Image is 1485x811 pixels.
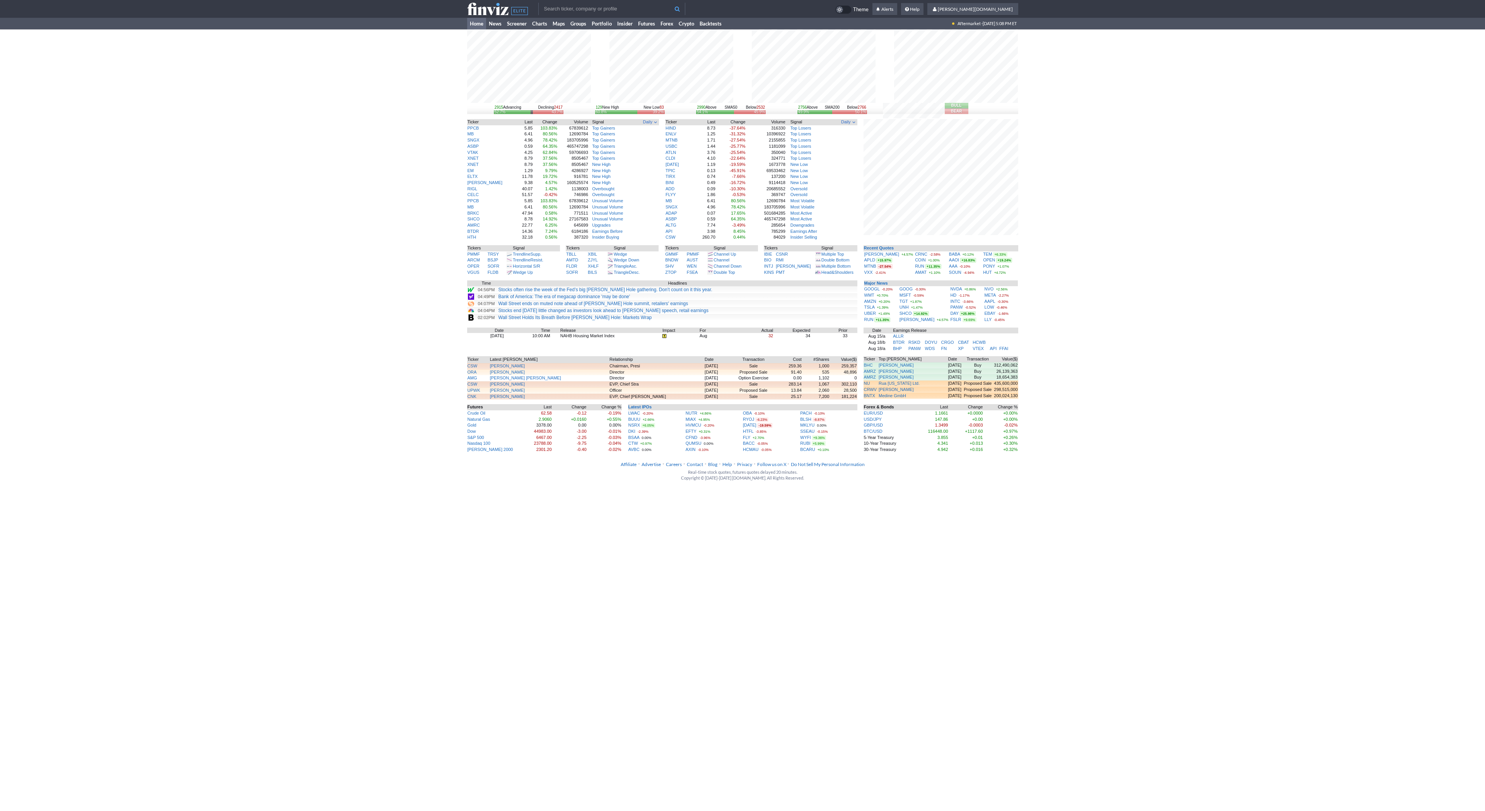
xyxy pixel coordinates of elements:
[592,144,615,149] a: Top Gainers
[495,105,521,110] div: Advancing
[666,138,678,142] a: MTNB
[566,252,576,256] a: TBLL
[708,461,717,467] a: Blog
[864,264,876,268] a: MTNB
[893,334,904,338] a: ALLR
[468,270,480,275] a: VGUS
[467,18,486,29] a: Home
[628,429,635,434] a: DKI
[666,461,682,467] a: Careers
[642,461,661,467] a: Advertise
[589,18,614,29] a: Portfolio
[908,340,920,345] a: RSKD
[950,299,960,304] a: INTC
[588,270,597,275] a: BILS
[592,217,623,221] a: Unusual Volume
[658,18,676,29] a: Forex
[498,287,712,292] a: Stocks often rise the week of the Fed’s big [PERSON_NAME] Hole gathering. Don’t count on it this ...
[592,180,611,185] a: New High
[592,150,615,155] a: Top Gainers
[488,270,498,275] a: FLDB
[498,301,688,306] a: Wall Street ends on muted note ahead of [PERSON_NAME] Hole summit, retailers' earnings
[538,105,562,110] div: Declining
[666,168,675,173] a: TPIC
[468,364,478,368] a: CSW
[490,376,561,380] a: [PERSON_NAME] [PERSON_NAME]
[790,205,814,209] a: Most Volatile
[666,217,677,221] a: ASBP
[468,417,490,422] a: Natural Gas
[468,223,480,227] a: AMRC
[468,388,480,393] a: UPWK
[513,258,543,262] a: TrendlineResist.
[864,375,876,379] a: AMRZ
[949,264,957,268] a: AAA
[468,229,479,234] a: BTDR
[868,346,885,351] a: Aug 18/a
[983,258,995,262] a: OPEN
[893,340,905,345] a: BTDR
[666,150,676,155] a: ATLN
[900,299,908,304] a: TGT
[790,138,811,142] a: Top Losers
[983,264,995,268] a: PONY
[915,252,927,256] a: CRNC
[713,252,736,256] a: Channel Up
[468,382,478,386] a: CSW
[592,229,623,234] a: Earnings Before
[949,258,959,262] a: AAOI
[592,235,619,239] a: Insider Buying
[757,461,787,467] a: Follow us on X
[665,270,676,275] a: ZTOP
[614,258,639,262] a: Wedge Down
[686,417,696,422] a: MIAX
[800,423,814,427] a: MKLYU
[868,334,885,338] a: Aug 15/a
[490,370,525,374] a: [PERSON_NAME]
[950,287,962,291] a: NVDA
[900,287,913,291] a: GOOG
[941,346,947,351] a: FN
[666,162,679,167] a: [DATE]
[864,411,883,415] a: EUR/USD
[498,308,708,313] a: Stocks end [DATE] little changed as investors look ahead to [PERSON_NAME] speech, retail earnings
[790,223,814,227] a: Downgrades
[666,174,675,179] a: TIRX
[743,411,752,415] a: OBA
[908,346,921,351] a: PANW
[893,346,902,351] a: BHP
[864,317,874,322] a: RUN
[743,447,758,452] a: HCMAU
[743,429,753,434] a: HTFL
[835,5,869,14] a: Theme
[468,211,480,215] a: BRKC
[666,156,675,160] a: CLDI
[468,394,476,399] a: CNK
[468,435,484,440] a: S&P 500
[840,119,857,125] button: Signals interval
[697,18,724,29] a: Backtests
[665,258,678,262] a: BNDW
[915,270,927,275] a: AMAT
[490,364,525,368] a: [PERSON_NAME]
[879,374,913,381] a: [PERSON_NAME]
[666,235,676,239] a: CSW
[945,103,968,108] button: Bull
[614,252,627,256] a: Wedge
[790,186,807,191] a: Oversold
[743,417,754,422] a: RYOJ
[666,144,678,149] a: USBC
[628,441,638,446] a: CTW
[713,270,735,275] a: Double Top
[614,270,640,275] a: TriangleDesc.
[722,461,732,467] a: Help
[490,388,525,393] a: [PERSON_NAME]
[628,405,652,409] a: Latest IPOs
[864,393,875,398] a: BNTX
[568,18,589,29] a: Groups
[821,270,853,275] a: Head&Shoulders
[468,131,474,136] a: MB
[629,270,640,275] span: Desc.
[468,138,480,142] a: SNGX
[800,417,811,422] a: BLSH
